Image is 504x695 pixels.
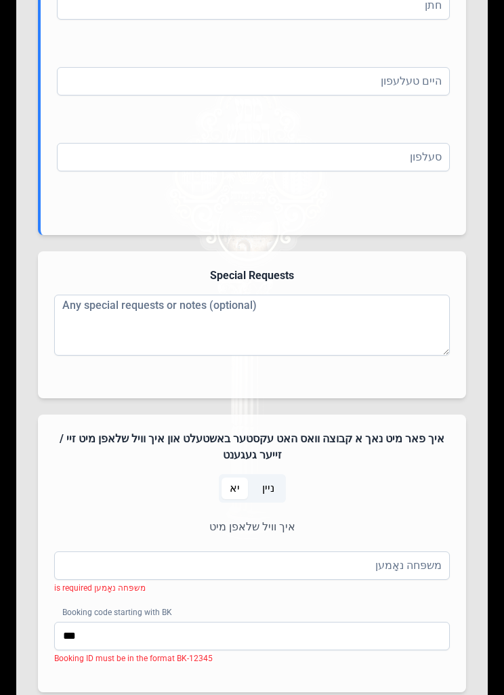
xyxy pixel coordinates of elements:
span: משפּחה נאָמען is required [54,583,146,593]
p: איך וויל שלאפן מיט [54,519,450,535]
h4: Special Requests [54,268,450,284]
span: ניין [262,480,274,497]
p-togglebutton: יא [219,474,251,503]
h4: איך פאר מיט נאך א קבוצה וואס האט עקסטער באשטעלט און איך וויל שלאפן מיט זיי / זייער געגענט [54,431,450,463]
span: Booking ID must be in the format BK-12345 [54,654,213,663]
p-togglebutton: ניין [251,474,286,503]
span: יא [230,480,240,497]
